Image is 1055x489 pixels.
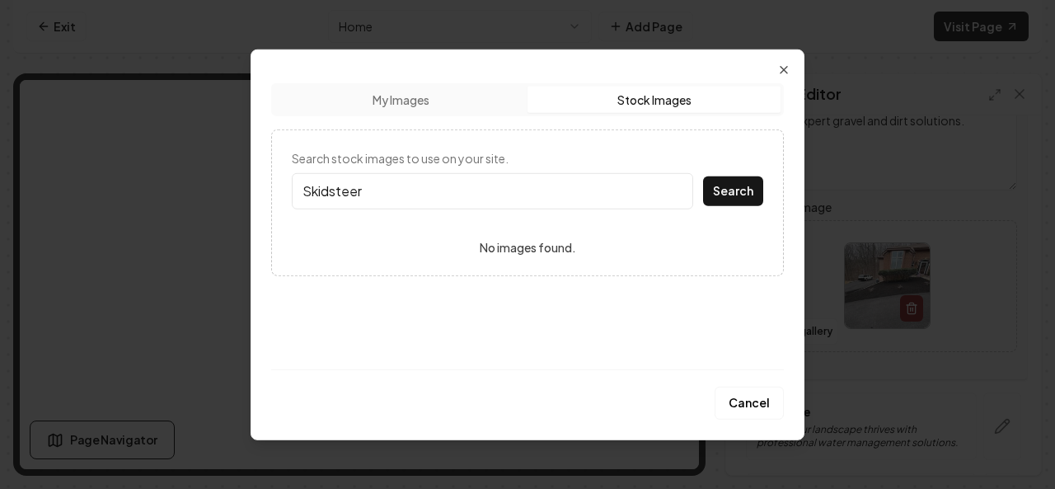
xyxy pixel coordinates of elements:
[715,387,784,420] button: Cancel
[292,149,763,166] label: Search stock images to use on your site.
[480,238,576,255] div: No images found.
[527,86,781,112] button: Stock Images
[703,176,763,205] button: Search
[292,172,693,209] input: Search for images..
[274,86,527,112] button: My Images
